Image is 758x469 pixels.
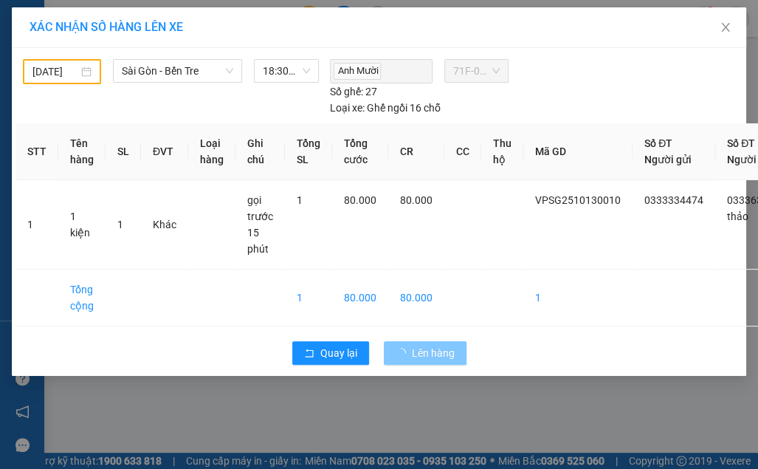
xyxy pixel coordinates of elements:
[297,194,303,206] span: 1
[330,100,441,116] div: Ghế ngồi 16 chỗ
[15,180,58,270] td: 1
[285,123,332,180] th: Tổng SL
[225,66,234,75] span: down
[481,123,523,180] th: Thu hộ
[720,21,731,33] span: close
[523,270,633,326] td: 1
[292,341,369,365] button: rollbackQuay lại
[330,83,363,100] span: Số ghế:
[400,194,433,206] span: 80.000
[334,63,381,80] span: Anh Mười
[644,194,703,206] span: 0333334474
[332,270,388,326] td: 80.000
[412,345,455,361] span: Lên hàng
[535,194,621,206] span: VPSG2510130010
[388,270,444,326] td: 80.000
[58,123,106,180] th: Tên hàng
[388,123,444,180] th: CR
[344,194,376,206] span: 80.000
[117,219,123,230] span: 1
[247,194,273,255] span: gọi trước 15 phút
[330,83,377,100] div: 27
[330,100,365,116] span: Loại xe:
[235,123,285,180] th: Ghi chú
[141,123,188,180] th: ĐVT
[141,180,188,270] td: Khác
[396,348,412,358] span: loading
[644,137,672,149] span: Số ĐT
[727,210,748,222] span: thảo
[58,270,106,326] td: Tổng cộng
[444,123,481,180] th: CC
[15,123,58,180] th: STT
[285,270,332,326] td: 1
[644,154,692,165] span: Người gửi
[332,123,388,180] th: Tổng cước
[320,345,357,361] span: Quay lại
[263,60,310,82] span: 18:30 - 71F-002.68
[188,123,235,180] th: Loại hàng
[727,137,755,149] span: Số ĐT
[304,348,314,360] span: rollback
[705,7,746,49] button: Close
[122,60,233,82] span: Sài Gòn - Bến Tre
[32,64,78,80] input: 13/10/2025
[106,123,141,180] th: SL
[523,123,633,180] th: Mã GD
[384,341,466,365] button: Lên hàng
[58,180,106,270] td: 1 kiện
[453,60,500,82] span: 71F-002.68
[30,20,183,34] span: XÁC NHẬN SỐ HÀNG LÊN XE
